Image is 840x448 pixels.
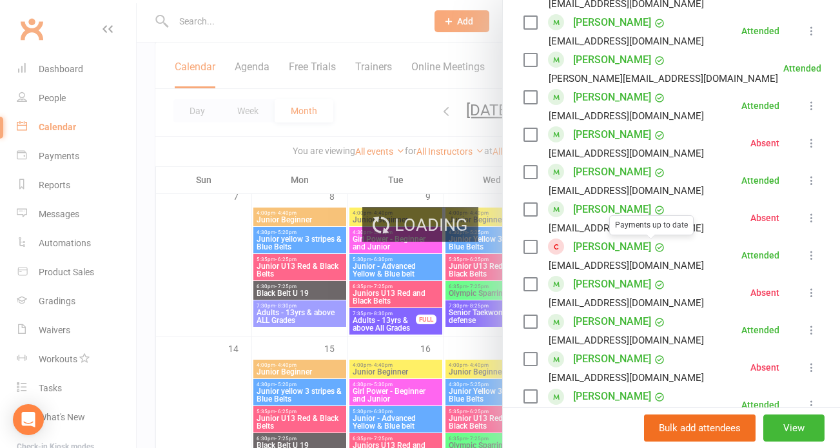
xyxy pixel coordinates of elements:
[549,145,704,162] div: [EMAIL_ADDRESS][DOMAIN_NAME]
[549,257,704,274] div: [EMAIL_ADDRESS][DOMAIN_NAME]
[549,369,704,386] div: [EMAIL_ADDRESS][DOMAIN_NAME]
[573,12,651,33] a: [PERSON_NAME]
[783,64,821,73] div: Attended
[573,50,651,70] a: [PERSON_NAME]
[741,400,779,409] div: Attended
[750,288,779,297] div: Absent
[573,124,651,145] a: [PERSON_NAME]
[573,199,651,220] a: [PERSON_NAME]
[750,213,779,222] div: Absent
[573,237,651,257] a: [PERSON_NAME]
[13,404,44,435] div: Open Intercom Messenger
[549,182,704,199] div: [EMAIL_ADDRESS][DOMAIN_NAME]
[573,162,651,182] a: [PERSON_NAME]
[573,349,651,369] a: [PERSON_NAME]
[573,311,651,332] a: [PERSON_NAME]
[549,332,704,349] div: [EMAIL_ADDRESS][DOMAIN_NAME]
[750,139,779,148] div: Absent
[549,70,778,87] div: [PERSON_NAME][EMAIL_ADDRESS][DOMAIN_NAME]
[549,220,704,237] div: [EMAIL_ADDRESS][DOMAIN_NAME]
[741,326,779,335] div: Attended
[741,251,779,260] div: Attended
[549,108,704,124] div: [EMAIL_ADDRESS][DOMAIN_NAME]
[741,101,779,110] div: Attended
[573,274,651,295] a: [PERSON_NAME]
[573,386,651,407] a: [PERSON_NAME]
[741,176,779,185] div: Attended
[644,414,756,442] button: Bulk add attendees
[741,26,779,35] div: Attended
[573,87,651,108] a: [PERSON_NAME]
[763,414,825,442] button: View
[549,295,704,311] div: [EMAIL_ADDRESS][DOMAIN_NAME]
[549,33,704,50] div: [EMAIL_ADDRESS][DOMAIN_NAME]
[750,363,779,372] div: Absent
[609,215,694,235] div: Payments up to date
